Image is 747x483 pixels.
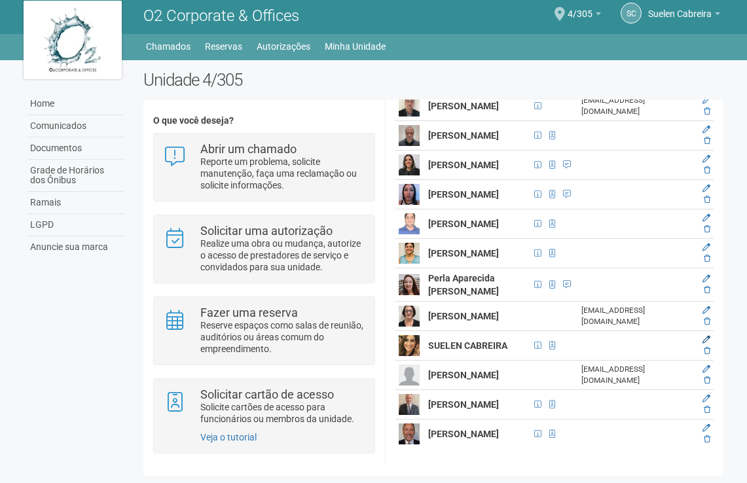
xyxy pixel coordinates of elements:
a: Solicitar uma autorização Realize uma obra ou mudança, autorize o acesso de prestadores de serviç... [164,225,365,273]
a: Excluir membro [704,224,710,234]
a: Veja o tutorial [200,432,257,442]
a: Excluir membro [704,254,710,263]
strong: SUELEN CABREIRA [428,340,507,351]
strong: [PERSON_NAME] [428,130,499,141]
div: [EMAIL_ADDRESS][DOMAIN_NAME] [581,95,693,117]
img: user.png [399,365,420,385]
strong: [PERSON_NAME] [428,160,499,170]
strong: [PERSON_NAME] [428,429,499,439]
img: user.png [399,274,420,295]
img: user.png [399,213,420,234]
strong: Solicitar cartão de acesso [200,387,334,401]
a: Excluir membro [704,435,710,444]
a: Home [27,93,124,115]
a: Abrir um chamado Reporte um problema, solicite manutenção, faça uma reclamação ou solicite inform... [164,143,365,191]
strong: [PERSON_NAME] [428,399,499,410]
a: Editar membro [702,306,710,315]
p: Realize uma obra ou mudança, autorize o acesso de prestadores de serviço e convidados para sua un... [200,238,365,273]
img: user.png [399,306,420,327]
a: Ramais [27,192,124,214]
strong: [PERSON_NAME] [428,189,499,200]
strong: [PERSON_NAME] [428,101,499,111]
a: Editar membro [702,365,710,374]
a: Fazer uma reserva Reserve espaços como salas de reunião, auditórios ou áreas comum do empreendime... [164,307,365,355]
strong: [PERSON_NAME] [428,370,499,380]
strong: [PERSON_NAME] [428,219,499,229]
a: Excluir membro [704,346,710,355]
a: Editar membro [702,394,710,403]
h2: Unidade 4/305 [143,70,724,90]
a: Editar membro [702,125,710,134]
h4: O que você deseja? [153,116,375,126]
strong: Solicitar uma autorização [200,224,333,238]
a: Excluir membro [704,107,710,116]
p: Reserve espaços como salas de reunião, auditórios ou áreas comum do empreendimento. [200,319,365,355]
img: user.png [399,154,420,175]
a: SC [621,3,642,24]
a: Editar membro [702,213,710,223]
a: Editar membro [702,335,710,344]
img: user.png [399,423,420,444]
img: user.png [399,184,420,205]
strong: Perla Aparecida [PERSON_NAME] [428,273,499,296]
a: Editar membro [702,184,710,193]
a: Excluir membro [704,376,710,385]
a: Editar membro [702,243,710,252]
img: user.png [399,243,420,264]
a: Excluir membro [704,317,710,326]
a: Comunicados [27,115,124,137]
img: user.png [399,394,420,415]
a: Suelen Cabreira [648,10,720,21]
a: Reservas [205,37,242,56]
a: Solicitar cartão de acesso Solicite cartões de acesso para funcionários ou membros da unidade. [164,389,365,425]
a: Excluir membro [704,166,710,175]
img: user.png [399,125,420,146]
a: Anuncie sua marca [27,236,124,258]
a: Excluir membro [704,195,710,204]
a: Excluir membro [704,285,710,295]
a: Minha Unidade [325,37,386,56]
p: Reporte um problema, solicite manutenção, faça uma reclamação ou solicite informações. [200,156,365,191]
a: Editar membro [702,423,710,433]
a: Grade de Horários dos Ônibus [27,160,124,192]
a: Editar membro [702,96,710,105]
img: logo.jpg [24,1,122,79]
a: LGPD [27,214,124,236]
a: 4/305 [568,10,601,21]
a: Chamados [146,37,191,56]
div: [EMAIL_ADDRESS][DOMAIN_NAME] [581,364,693,386]
a: Excluir membro [704,405,710,414]
strong: [PERSON_NAME] [428,248,499,259]
img: user.png [399,335,420,356]
strong: Abrir um chamado [200,142,297,156]
a: Autorizações [257,37,310,56]
span: O2 Corporate & Offices [143,7,299,25]
div: [EMAIL_ADDRESS][DOMAIN_NAME] [581,305,693,327]
a: Excluir membro [704,136,710,145]
strong: [PERSON_NAME] [428,311,499,321]
img: user.png [399,96,420,116]
strong: Fazer uma reserva [200,306,298,319]
p: Solicite cartões de acesso para funcionários ou membros da unidade. [200,401,365,425]
a: Editar membro [702,154,710,164]
a: Documentos [27,137,124,160]
a: Editar membro [702,274,710,283]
